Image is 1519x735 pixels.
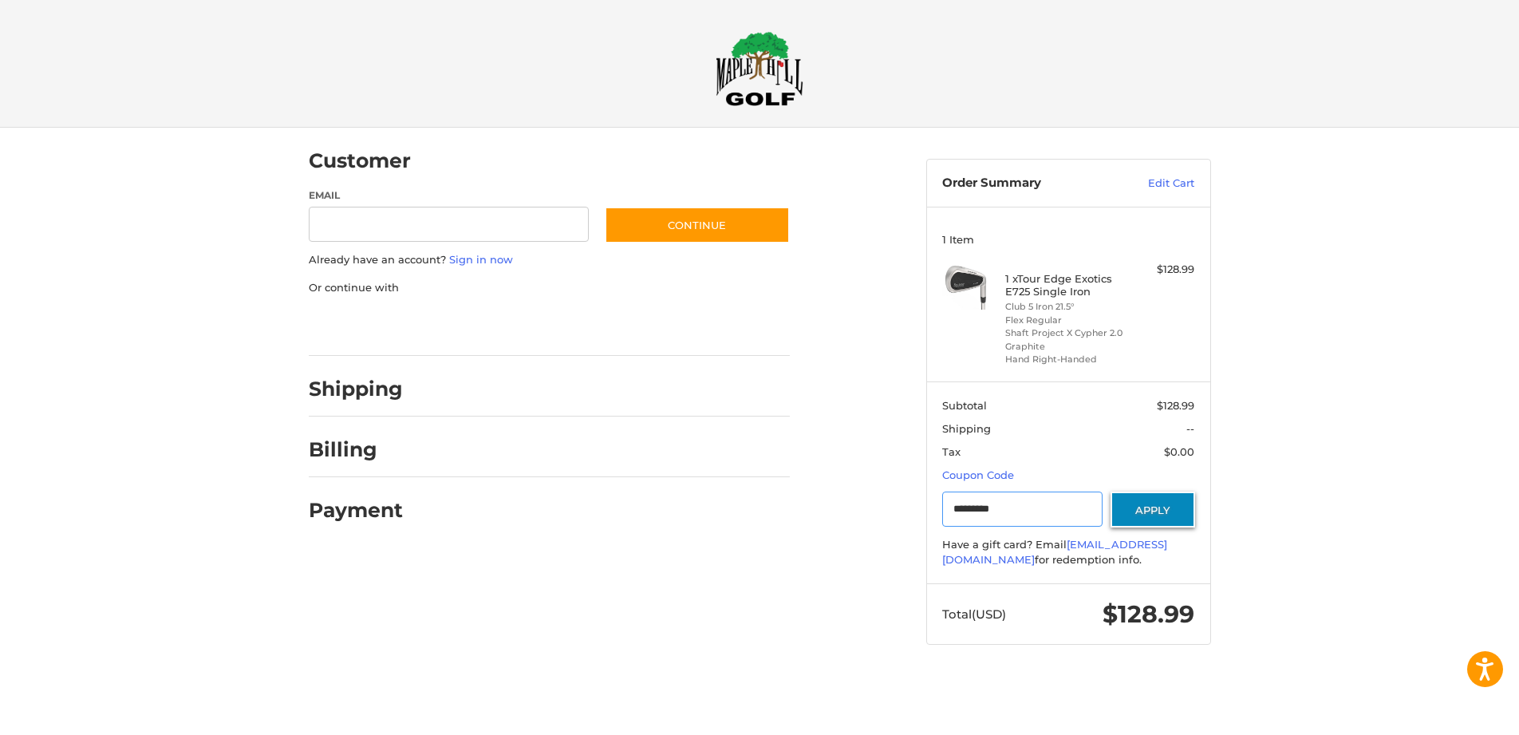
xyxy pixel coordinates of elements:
li: Shaft Project X Cypher 2.0 Graphite [1005,326,1127,353]
h3: 1 Item [942,233,1194,246]
iframe: PayPal-venmo [574,311,693,340]
h2: Billing [309,437,402,462]
img: Maple Hill Golf [716,31,803,106]
li: Flex Regular [1005,314,1127,327]
iframe: PayPal-paylater [439,311,558,340]
a: Coupon Code [942,468,1014,481]
button: Apply [1111,492,1195,528]
span: Subtotal [942,399,987,412]
span: Shipping [942,422,991,435]
span: -- [1186,422,1194,435]
p: Or continue with [309,280,790,296]
button: Continue [605,207,790,243]
span: Total (USD) [942,607,1006,622]
label: Email [309,188,590,203]
h2: Customer [309,148,411,173]
h2: Payment [309,498,403,523]
input: Gift Certificate or Coupon Code [942,492,1103,528]
a: Sign in now [449,253,513,266]
span: $0.00 [1164,445,1194,458]
p: Already have an account? [309,252,790,268]
span: $128.99 [1103,599,1194,629]
h2: Shipping [309,377,403,401]
div: $128.99 [1131,262,1194,278]
li: Club 5 Iron 21.5° [1005,300,1127,314]
iframe: PayPal-paypal [303,311,423,340]
h3: Order Summary [942,176,1114,192]
span: $128.99 [1157,399,1194,412]
h4: 1 x Tour Edge Exotics E725 Single Iron [1005,272,1127,298]
a: Edit Cart [1114,176,1194,192]
li: Hand Right-Handed [1005,353,1127,366]
span: Tax [942,445,961,458]
div: Have a gift card? Email for redemption info. [942,537,1194,568]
